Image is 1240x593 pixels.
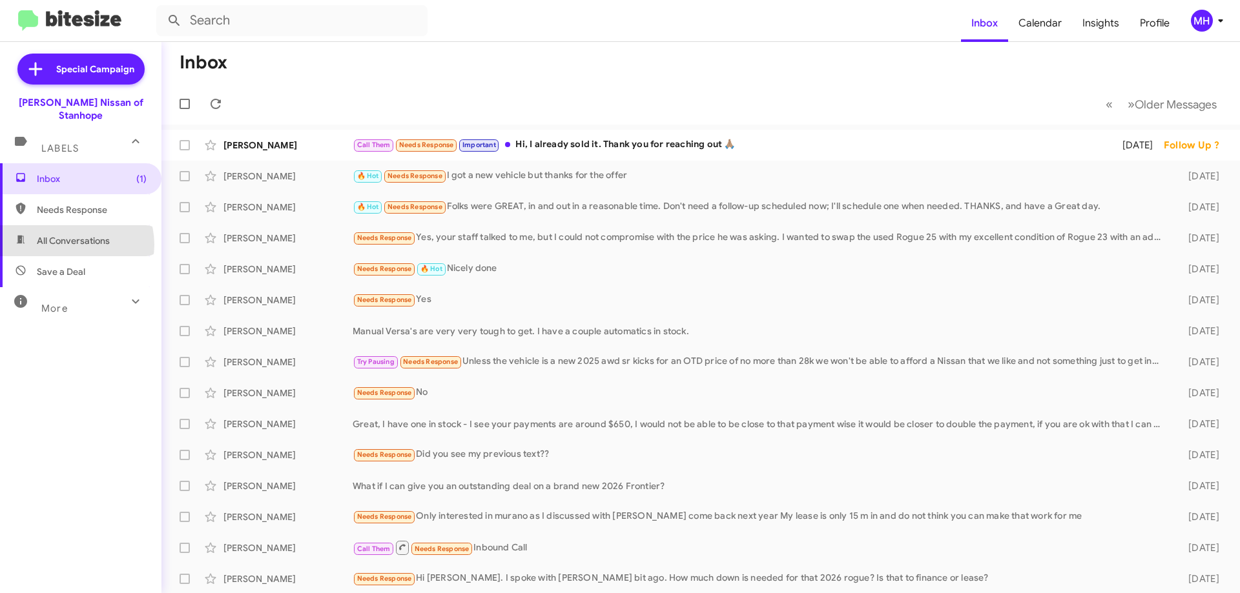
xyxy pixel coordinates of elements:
[357,141,391,149] span: Call Them
[37,203,147,216] span: Needs Response
[223,201,353,214] div: [PERSON_NAME]
[387,203,442,211] span: Needs Response
[56,63,134,75] span: Special Campaign
[353,168,1168,183] div: I got a new vehicle but thanks for the offer
[353,137,1106,152] div: Hi, I already sold it. Thank you for reaching out 🙏🏽
[353,325,1168,337] div: Manual Versa's are very very tough to get. I have a couple automatics in stock.
[1120,91,1224,117] button: Next
[1168,294,1230,307] div: [DATE]
[1168,572,1230,585] div: [DATE]
[1135,97,1217,112] span: Older Messages
[357,234,412,242] span: Needs Response
[1099,91,1224,117] nav: Page navigation example
[353,509,1168,524] div: Only interested in murano as I discussed with [PERSON_NAME] come back next year My lease is only ...
[1168,541,1230,554] div: [DATE]
[223,263,353,276] div: [PERSON_NAME]
[353,292,1168,307] div: Yes
[1164,139,1230,152] div: Follow Up ?
[1168,232,1230,245] div: [DATE]
[1168,201,1230,214] div: [DATE]
[961,5,1008,42] a: Inbox
[353,571,1168,586] div: Hi [PERSON_NAME]. I spoke with [PERSON_NAME] bit ago. How much down is needed for that 2026 rogue...
[1168,387,1230,399] div: [DATE]
[357,450,412,459] span: Needs Response
[420,265,442,273] span: 🔥 Hot
[156,5,428,36] input: Search
[1191,10,1213,32] div: MH
[223,541,353,554] div: [PERSON_NAME]
[37,265,85,278] span: Save a Deal
[223,232,353,245] div: [PERSON_NAME]
[353,385,1168,400] div: No
[180,52,227,73] h1: Inbox
[353,354,1168,369] div: Unless the vehicle is a new 2025 awd sr kicks for an OTD price of no more than 28k we won't be ab...
[1130,5,1180,42] a: Profile
[353,261,1168,276] div: Nicely done
[357,203,379,211] span: 🔥 Hot
[1168,417,1230,430] div: [DATE]
[1168,479,1230,492] div: [DATE]
[223,139,353,152] div: [PERSON_NAME]
[223,387,353,399] div: [PERSON_NAME]
[353,230,1168,245] div: Yes, your staff talked to me, but I could not compromise with the price he was asking. I wanted t...
[462,141,496,149] span: Important
[1168,263,1230,276] div: [DATE]
[1106,139,1164,152] div: [DATE]
[353,447,1168,462] div: Did you see my previous text??
[37,234,110,247] span: All Conversations
[223,479,353,492] div: [PERSON_NAME]
[37,172,147,185] span: Inbox
[41,143,79,154] span: Labels
[1008,5,1072,42] a: Calendar
[1168,510,1230,523] div: [DATE]
[357,172,379,180] span: 🔥 Hot
[136,172,147,185] span: (1)
[357,296,412,304] span: Needs Response
[1072,5,1130,42] a: Insights
[1168,325,1230,337] div: [DATE]
[223,572,353,585] div: [PERSON_NAME]
[223,294,353,307] div: [PERSON_NAME]
[223,510,353,523] div: [PERSON_NAME]
[357,388,412,397] span: Needs Response
[353,417,1168,430] div: Great, I have one in stock - I see your payments are around $650, I would not be able to be close...
[1180,10,1226,32] button: MH
[403,357,458,366] span: Needs Response
[223,417,353,430] div: [PERSON_NAME]
[223,325,353,337] div: [PERSON_NAME]
[1168,448,1230,461] div: [DATE]
[223,170,353,183] div: [PERSON_NAME]
[357,545,391,553] span: Call Them
[1098,91,1121,117] button: Previous
[415,545,470,553] span: Needs Response
[399,141,454,149] span: Needs Response
[353,199,1168,214] div: Folks were GREAT, in and out in a reasonable time. Don't need a follow-up scheduled now; I'll sch...
[353,479,1168,492] div: What if I can give you an outstanding deal on a brand new 2026 Frontier?
[357,574,412,583] span: Needs Response
[1128,96,1135,112] span: »
[353,539,1168,556] div: Inbound Call
[357,357,395,366] span: Try Pausing
[41,303,68,314] span: More
[17,54,145,85] a: Special Campaign
[387,172,442,180] span: Needs Response
[223,448,353,461] div: [PERSON_NAME]
[1168,356,1230,368] div: [DATE]
[357,265,412,273] span: Needs Response
[1168,170,1230,183] div: [DATE]
[223,356,353,368] div: [PERSON_NAME]
[357,512,412,521] span: Needs Response
[1106,96,1113,112] span: «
